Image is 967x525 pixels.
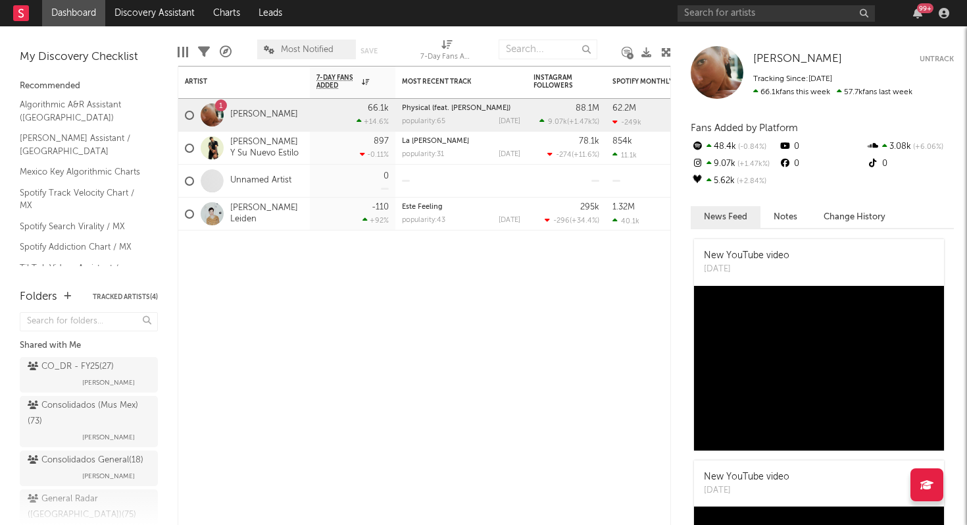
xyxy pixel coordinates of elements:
a: Spotify Addiction Chart / MX [20,240,145,254]
div: +92 % [362,216,389,225]
div: 0 [778,138,866,155]
div: Edit Columns [178,33,188,71]
div: Consolidados General ( 18 ) [28,453,143,468]
span: 7-Day Fans Added [316,74,359,90]
div: La Neta [402,138,520,145]
div: 0 [866,155,954,173]
span: Tracking Since: [DATE] [753,75,832,83]
a: [PERSON_NAME] Y Su Nuevo Estilo [230,137,303,159]
div: popularity: 31 [402,151,444,158]
a: [PERSON_NAME] Assistant / [GEOGRAPHIC_DATA] [20,131,145,158]
span: [PERSON_NAME] [82,375,135,391]
span: +34.4 % [572,217,597,225]
span: 9.07k [548,119,567,126]
div: 11.1k [612,151,637,159]
span: +11.6 % [574,152,597,159]
a: [PERSON_NAME] [753,53,842,66]
a: Consolidados General(18)[PERSON_NAME] [20,451,158,486]
div: -110 [372,203,389,211]
div: Physical (feat. Troye Sivan) [402,105,520,112]
div: 7-Day Fans Added (7-Day Fans Added) [420,33,473,71]
div: 1.32M [612,203,635,211]
div: 295k [580,203,599,211]
div: popularity: 65 [402,118,445,125]
div: New YouTube video [704,249,789,263]
div: [DATE] [704,484,789,497]
div: 99 + [917,3,933,13]
input: Search... [499,40,597,59]
div: 897 [374,137,389,146]
div: New YouTube video [704,470,789,484]
div: General Radar ([GEOGRAPHIC_DATA]) ( 75 ) [28,491,147,523]
div: ( ) [547,150,599,159]
div: [DATE] [499,217,520,224]
span: Most Notified [281,45,334,54]
div: 9.07k [691,155,778,173]
div: 7-Day Fans Added (7-Day Fans Added) [420,49,473,65]
span: [PERSON_NAME] [82,429,135,445]
button: Untrack [920,53,954,66]
button: Save [360,47,378,55]
span: +6.06 % [911,144,943,151]
div: Este Feeling [402,204,520,211]
button: Tracked Artists(4) [93,294,158,300]
div: 5.62k [691,173,778,190]
div: [DATE] [499,151,520,158]
div: Folders [20,289,57,305]
a: [PERSON_NAME] [230,109,298,121]
div: 66.1k [368,104,389,113]
div: [DATE] [704,263,789,276]
div: Spotify Monthly Listeners [612,78,711,86]
a: [PERSON_NAME] Leiden [230,203,303,225]
div: ( ) [539,117,599,126]
button: Notes [760,206,810,228]
span: 57.7k fans last week [753,88,912,96]
button: 99+ [913,8,922,18]
button: News Feed [691,206,760,228]
a: TikTok Videos Assistant / [GEOGRAPHIC_DATA] [20,261,145,288]
span: 66.1k fans this week [753,88,830,96]
div: 854k [612,137,632,146]
div: +14.6 % [357,117,389,126]
a: CO_DR - FY25(27)[PERSON_NAME] [20,357,158,393]
a: Mexico Key Algorithmic Charts [20,165,145,179]
div: 48.4k [691,138,778,155]
div: My Discovery Checklist [20,49,158,65]
div: Artist [185,78,284,86]
input: Search for folders... [20,312,158,331]
div: 88.1M [576,104,599,113]
a: Algorithmic A&R Assistant ([GEOGRAPHIC_DATA]) [20,97,145,124]
div: CO_DR - FY25 ( 27 ) [28,359,114,375]
div: Filters [198,33,210,71]
input: Search for artists [678,5,875,22]
div: 0 [778,155,866,173]
div: 40.1k [612,217,639,225]
div: Most Recent Track [402,78,501,86]
div: [DATE] [499,118,520,125]
div: -249k [612,118,641,126]
div: A&R Pipeline [220,33,232,71]
a: Physical (feat. [PERSON_NAME]) [402,105,510,112]
span: -0.84 % [736,144,766,151]
div: popularity: 43 [402,217,445,224]
a: Consolidados (Mus Mex)(73)[PERSON_NAME] [20,396,158,447]
div: Instagram Followers [533,74,580,90]
div: Shared with Me [20,338,158,354]
div: ( ) [545,216,599,225]
div: 3.08k [866,138,954,155]
div: Recommended [20,78,158,94]
span: +1.47k % [569,119,597,126]
span: -274 [556,152,572,159]
a: Spotify Search Virality / MX [20,219,145,234]
a: Este Feeling [402,204,443,211]
span: [PERSON_NAME] [82,468,135,484]
span: [PERSON_NAME] [753,53,842,65]
span: +2.84 % [735,178,766,185]
a: Spotify Track Velocity Chart / MX [20,186,145,213]
span: -296 [553,217,570,225]
div: Consolidados (Mus Mex) ( 73 ) [28,398,147,429]
span: +1.47k % [735,161,770,168]
button: Change History [810,206,899,228]
div: 0 [384,172,389,180]
span: Fans Added by Platform [691,123,798,133]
